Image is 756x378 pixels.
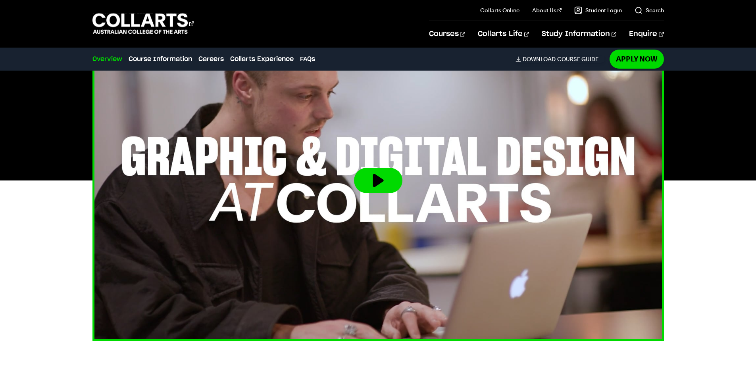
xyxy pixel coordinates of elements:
[574,6,622,14] a: Student Login
[480,6,519,14] a: Collarts Online
[516,56,605,63] a: DownloadCourse Guide
[635,6,664,14] a: Search
[523,56,556,63] span: Download
[198,54,224,64] a: Careers
[532,6,562,14] a: About Us
[230,54,294,64] a: Collarts Experience
[92,54,122,64] a: Overview
[542,21,616,47] a: Study Information
[429,21,465,47] a: Courses
[92,12,194,35] div: Go to homepage
[300,54,315,64] a: FAQs
[129,54,192,64] a: Course Information
[610,50,664,68] a: Apply Now
[629,21,664,47] a: Enquire
[478,21,529,47] a: Collarts Life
